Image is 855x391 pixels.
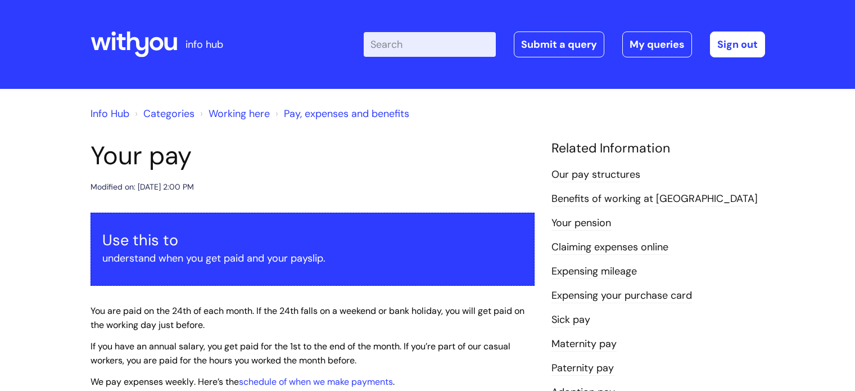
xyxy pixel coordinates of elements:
a: Pay, expenses and benefits [284,107,409,120]
a: My queries [622,32,692,57]
a: Paternity pay [551,361,614,376]
a: Our pay structures [551,168,640,182]
a: Expensing mileage [551,264,637,279]
a: Working here [209,107,270,120]
span: You are paid on the 24th of each month. If the 24th falls on a weekend or bank holiday, you will ... [91,305,524,331]
a: Claiming expenses online [551,240,668,255]
input: Search [364,32,496,57]
li: Pay, expenses and benefits [273,105,409,123]
a: Sick pay [551,313,590,327]
h1: Your pay [91,141,535,171]
p: understand when you get paid and your payslip. [102,249,523,267]
h3: Use this to [102,231,523,249]
a: Your pension [551,216,611,231]
a: Info Hub [91,107,129,120]
a: Maternity pay [551,337,617,352]
a: Categories [143,107,194,120]
span: If you have an annual salary, you get paid for the 1st to the end of the month. If you’re part of... [91,340,510,366]
span: . Here’s the . [91,376,395,388]
li: Working here [197,105,270,123]
a: Sign out [710,32,765,57]
div: Modified on: [DATE] 2:00 PM [91,180,194,194]
div: | - [364,32,765,57]
a: schedule of when we make payments [239,376,393,388]
li: Solution home [132,105,194,123]
span: We pay expenses weekly [91,376,194,388]
a: Submit a query [514,32,604,57]
a: Expensing your purchase card [551,289,692,303]
p: info hub [186,35,223,53]
h4: Related Information [551,141,765,156]
a: Benefits of working at [GEOGRAPHIC_DATA] [551,192,758,206]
